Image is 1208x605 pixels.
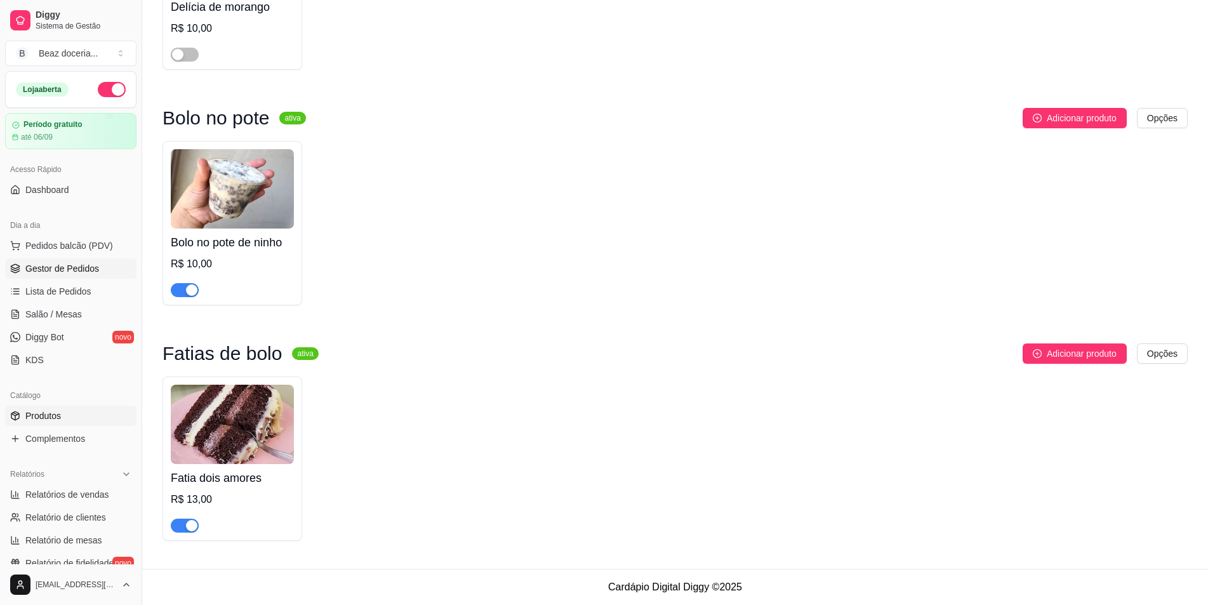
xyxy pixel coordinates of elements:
h4: Bolo no pote de ninho [171,234,294,251]
a: Diggy Botnovo [5,327,136,347]
a: Relatório de clientes [5,507,136,528]
div: Beaz doceria ... [39,47,98,60]
div: R$ 10,00 [171,21,294,36]
a: Lista de Pedidos [5,281,136,302]
sup: ativa [279,112,305,124]
span: Pedidos balcão (PDV) [25,239,113,252]
a: Produtos [5,406,136,426]
span: [EMAIL_ADDRESS][DOMAIN_NAME] [36,580,116,590]
span: Diggy Bot [25,331,64,343]
button: Opções [1137,343,1188,364]
span: B [16,47,29,60]
button: Select a team [5,41,136,66]
div: R$ 13,00 [171,492,294,507]
span: Gestor de Pedidos [25,262,99,275]
span: plus-circle [1033,349,1042,358]
footer: Cardápio Digital Diggy © 2025 [142,569,1208,605]
span: Complementos [25,432,85,445]
h3: Fatias de bolo [163,346,282,361]
a: Relatório de fidelidadenovo [5,553,136,573]
a: Período gratuitoaté 06/09 [5,113,136,149]
a: DiggySistema de Gestão [5,5,136,36]
img: product-image [171,385,294,464]
span: Sistema de Gestão [36,21,131,31]
article: até 06/09 [21,132,53,142]
button: Pedidos balcão (PDV) [5,236,136,256]
span: Relatório de fidelidade [25,557,114,569]
span: Produtos [25,409,61,422]
button: Adicionar produto [1023,343,1127,364]
a: Salão / Mesas [5,304,136,324]
a: Gestor de Pedidos [5,258,136,279]
article: Período gratuito [23,120,83,130]
span: Opções [1147,347,1178,361]
span: Diggy [36,10,131,21]
span: Relatório de clientes [25,511,106,524]
div: Catálogo [5,385,136,406]
sup: ativa [292,347,318,360]
div: Dia a dia [5,215,136,236]
span: Adicionar produto [1047,111,1117,125]
h4: Fatia dois amores [171,469,294,487]
a: Relatório de mesas [5,530,136,550]
a: Complementos [5,429,136,449]
span: KDS [25,354,44,366]
span: Relatórios de vendas [25,488,109,501]
span: Opções [1147,111,1178,125]
a: KDS [5,350,136,370]
span: plus-circle [1033,114,1042,123]
button: Opções [1137,108,1188,128]
button: Alterar Status [98,82,126,97]
span: Dashboard [25,183,69,196]
a: Relatórios de vendas [5,484,136,505]
button: [EMAIL_ADDRESS][DOMAIN_NAME] [5,569,136,600]
img: product-image [171,149,294,229]
a: Dashboard [5,180,136,200]
h3: Bolo no pote [163,110,269,126]
div: R$ 10,00 [171,256,294,272]
span: Lista de Pedidos [25,285,91,298]
span: Relatórios [10,469,44,479]
span: Salão / Mesas [25,308,82,321]
div: Acesso Rápido [5,159,136,180]
span: Adicionar produto [1047,347,1117,361]
div: Loja aberta [16,83,69,96]
span: Relatório de mesas [25,534,102,547]
button: Adicionar produto [1023,108,1127,128]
